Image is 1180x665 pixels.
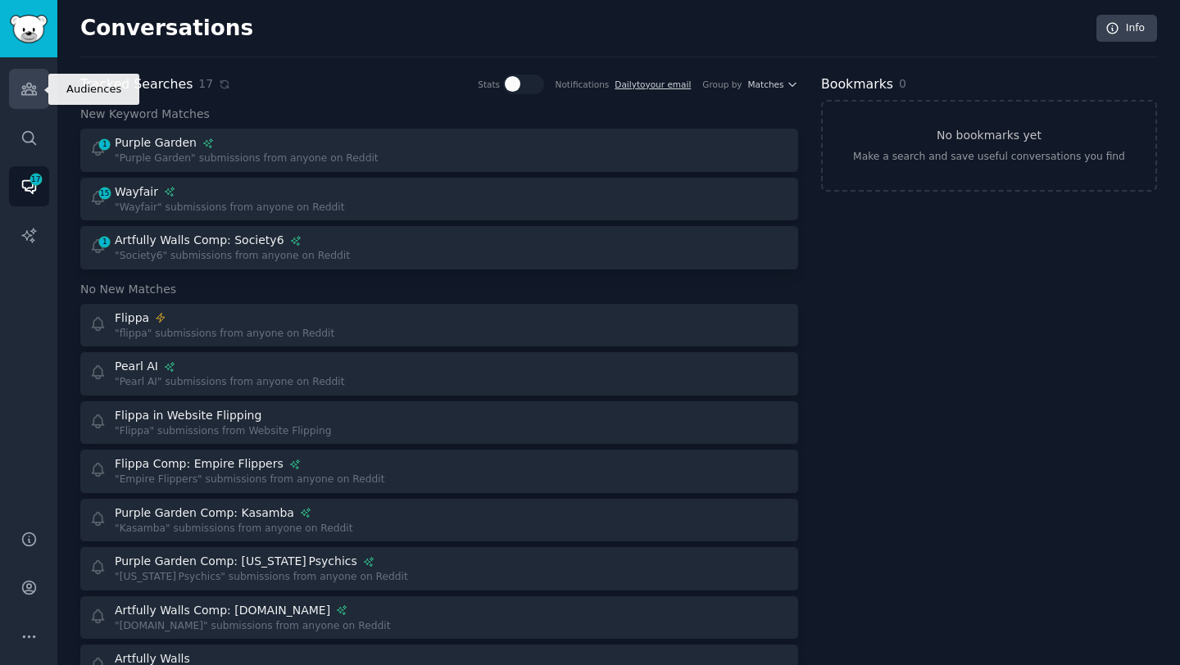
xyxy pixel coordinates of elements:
a: Artfully Walls Comp: [DOMAIN_NAME]"[DOMAIN_NAME]" submissions from anyone on Reddit [80,596,798,640]
button: Matches [748,79,798,90]
div: "[US_STATE] Psychics" submissions from anyone on Reddit [115,570,408,585]
span: 15 [98,188,112,199]
div: "[DOMAIN_NAME]" submissions from anyone on Reddit [115,619,390,634]
div: "Wayfair" submissions from anyone on Reddit [115,201,345,215]
img: GummySearch logo [10,15,48,43]
h2: Bookmarks [821,75,893,95]
a: Pearl AI"Pearl AI" submissions from anyone on Reddit [80,352,798,396]
span: No New Matches [80,281,176,298]
div: Flippa [115,310,149,327]
div: "Society6" submissions from anyone on Reddit [115,249,350,264]
a: Purple Garden Comp: Kasamba"Kasamba" submissions from anyone on Reddit [80,499,798,542]
div: Stats [478,79,500,90]
a: 1Artfully Walls Comp: Society6"Society6" submissions from anyone on Reddit [80,226,798,269]
span: 17 [198,75,213,93]
div: "Flippa" submissions from Website Flipping [115,424,332,439]
div: Group by [702,79,742,90]
span: 1 [98,236,112,247]
div: Purple Garden Comp: Kasamba [115,504,294,522]
a: 15Wayfair"Wayfair" submissions from anyone on Reddit [80,178,798,221]
h3: No bookmarks yet [937,127,1042,144]
div: "Pearl AI" submissions from anyone on Reddit [115,375,344,390]
a: Purple Garden Comp: [US_STATE] Psychics"[US_STATE] Psychics" submissions from anyone on Reddit [80,547,798,590]
div: Flippa in Website Flipping [115,407,261,424]
div: "flippa" submissions from anyone on Reddit [115,327,334,342]
a: Flippa Comp: Empire Flippers"Empire Flippers" submissions from anyone on Reddit [80,450,798,493]
div: Flippa Comp: Empire Flippers [115,455,284,473]
a: Flippa in Website Flipping"Flippa" submissions from Website Flipping [80,401,798,445]
h2: Tracked Searches [80,75,193,95]
a: 17 [9,166,49,206]
div: "Kasamba" submissions from anyone on Reddit [115,522,353,536]
span: 17 [29,174,43,185]
span: 0 [899,77,906,90]
a: No bookmarks yetMake a search and save useful conversations you find [821,100,1157,192]
span: New Keyword Matches [80,106,210,123]
span: 1 [98,138,112,150]
a: Info [1096,15,1157,43]
a: Flippa"flippa" submissions from anyone on Reddit [80,304,798,347]
div: Wayfair [115,183,158,201]
div: Artfully Walls Comp: [DOMAIN_NAME] [115,602,330,619]
div: Notifications [556,79,610,90]
div: "Purple Garden" submissions from anyone on Reddit [115,152,379,166]
div: Pearl AI [115,358,158,375]
div: Purple Garden [115,134,197,152]
a: 1Purple Garden"Purple Garden" submissions from anyone on Reddit [80,129,798,172]
div: "Empire Flippers" submissions from anyone on Reddit [115,473,385,487]
div: Purple Garden Comp: [US_STATE] Psychics [115,553,357,570]
h2: Conversations [80,16,253,42]
div: Make a search and save useful conversations you find [853,150,1125,165]
a: Dailytoyour email [615,79,691,89]
div: Artfully Walls Comp: Society6 [115,232,284,249]
span: Matches [748,79,784,90]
